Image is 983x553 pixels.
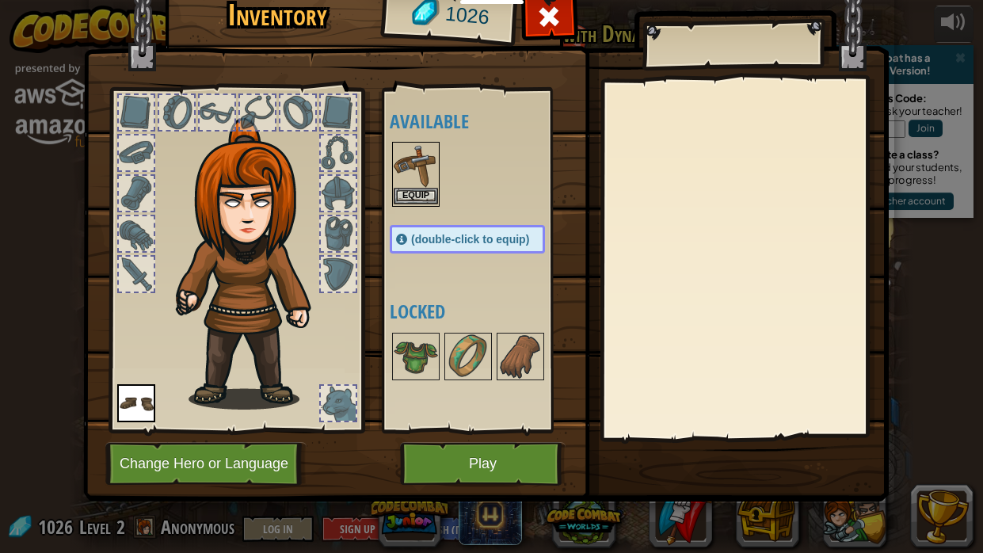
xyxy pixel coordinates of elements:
h4: Available [390,111,577,132]
img: portrait.png [117,384,155,422]
button: Change Hero or Language [105,442,307,486]
button: Equip [394,188,438,204]
img: portrait.png [394,334,438,379]
img: hair_f2.png [169,118,339,410]
span: (double-click to equip) [411,233,529,246]
h4: Locked [390,301,577,322]
img: portrait.png [394,143,438,188]
img: portrait.png [446,334,490,379]
button: Play [400,442,566,486]
img: portrait.png [498,334,543,379]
